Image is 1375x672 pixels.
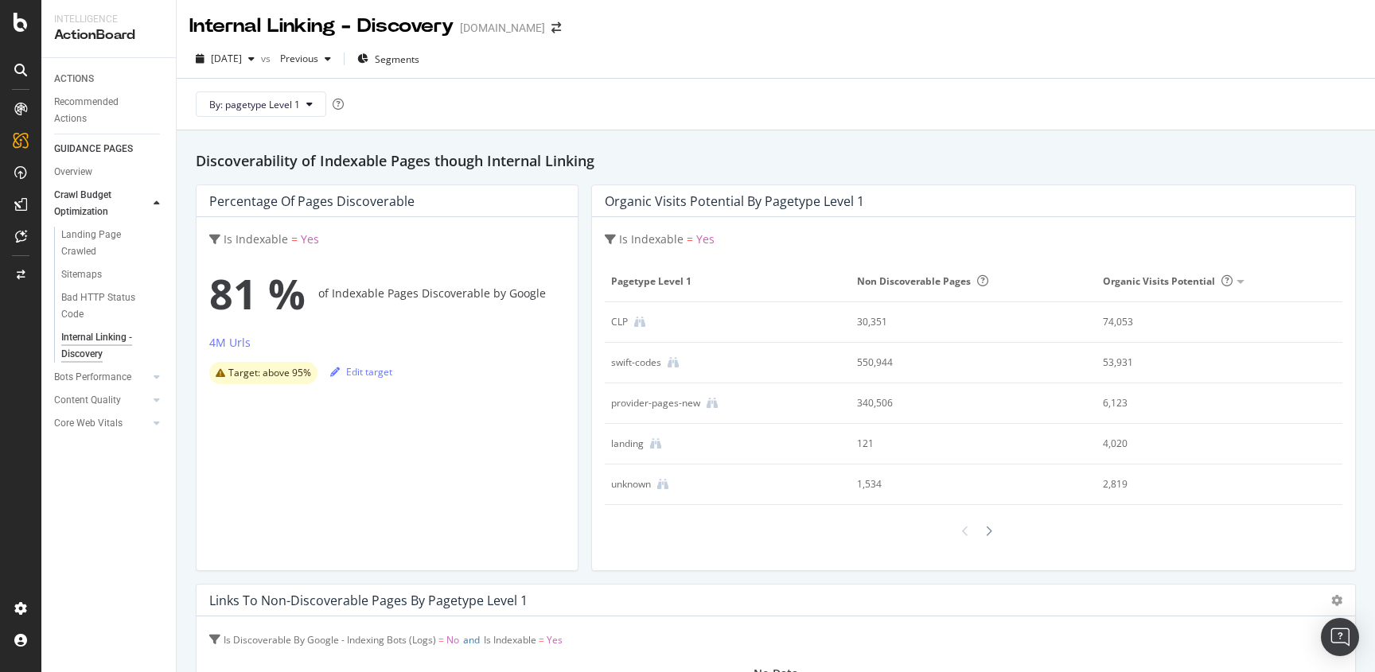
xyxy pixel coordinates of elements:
[209,98,300,111] span: By: pagetype Level 1
[61,289,150,323] div: Bad HTTP Status Code
[1103,437,1313,451] div: 4,020
[209,262,306,325] span: 81 %
[54,164,165,181] a: Overview
[539,633,544,647] span: =
[54,164,92,181] div: Overview
[857,437,1067,451] div: 121
[1321,618,1359,656] div: Open Intercom Messenger
[1103,477,1313,491] div: 2,819
[857,396,1067,410] div: 340,506
[261,52,274,65] span: vs
[551,22,561,33] div: arrow-right-arrow-left
[274,46,337,72] button: Previous
[301,231,319,247] span: Yes
[54,71,94,87] div: ACTIONS
[619,231,684,247] span: Is Indexable
[196,150,1356,172] h2: Discoverability of Indexable Pages though Internal Linking
[611,396,700,410] div: provider-pages-new
[857,477,1067,491] div: 1,534
[611,315,628,329] div: CLP
[61,289,165,323] a: Bad HTTP Status Code
[857,274,988,288] span: Non Discoverable Pages
[1103,315,1313,329] div: 74,053
[224,231,288,247] span: Is Indexable
[484,633,536,647] span: Is Indexable
[438,633,444,647] span: =
[611,274,840,289] span: pagetype Level 1
[857,355,1067,370] div: 550,944
[54,392,121,409] div: Content Quality
[196,91,326,117] button: By: pagetype Level 1
[611,437,644,451] div: landing
[330,365,392,379] div: Edit target
[54,94,150,127] div: Recommended Actions
[446,633,459,647] span: No
[375,52,419,66] span: Segments
[611,355,661,370] div: swift-codes
[1103,355,1313,370] div: 53,931
[463,633,480,647] span: and
[54,13,163,26] div: Intelligence
[224,633,436,647] span: Is Discoverable By Google - Indexing Bots (Logs)
[61,227,165,260] a: Landing Page Crawled
[54,369,131,386] div: Bots Performance
[209,592,528,608] div: Links to Non-Discoverable Pages by pagetype Level 1
[687,231,693,247] span: =
[291,231,298,247] span: =
[54,187,149,220] a: Crawl Budget Optimization
[211,52,242,65] span: 2025 Aug. 7th
[857,315,1067,329] div: 30,351
[611,477,651,491] div: unknown
[54,71,165,87] a: ACTIONS
[209,335,251,351] div: 4M Urls
[54,392,149,409] a: Content Quality
[54,141,165,157] a: GUIDANCE PAGES
[696,231,715,247] span: Yes
[547,633,563,647] span: Yes
[209,333,251,359] button: 4M Urls
[209,262,565,325] div: of Indexable Pages Discoverable by Google
[61,266,102,283] div: Sitemaps
[228,368,311,378] span: Target: above 95%
[61,329,152,363] div: Internal Linking - Discovery
[605,193,864,209] div: Organic Visits Potential by pagetype Level 1
[189,13,454,40] div: Internal Linking - Discovery
[209,362,317,384] div: warning label
[1103,274,1233,288] span: Organic Visits Potential
[330,359,392,384] button: Edit target
[61,227,150,260] div: Landing Page Crawled
[61,266,165,283] a: Sitemaps
[54,94,165,127] a: Recommended Actions
[54,415,123,432] div: Core Web Vitals
[54,369,149,386] a: Bots Performance
[351,46,426,72] button: Segments
[274,52,318,65] span: Previous
[54,415,149,432] a: Core Web Vitals
[189,46,261,72] button: [DATE]
[54,187,137,220] div: Crawl Budget Optimization
[1103,396,1313,410] div: 6,123
[61,329,165,363] a: Internal Linking - Discovery
[54,26,163,45] div: ActionBoard
[54,141,133,157] div: GUIDANCE PAGES
[460,20,545,36] div: [DOMAIN_NAME]
[209,193,415,209] div: Percentage of Pages Discoverable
